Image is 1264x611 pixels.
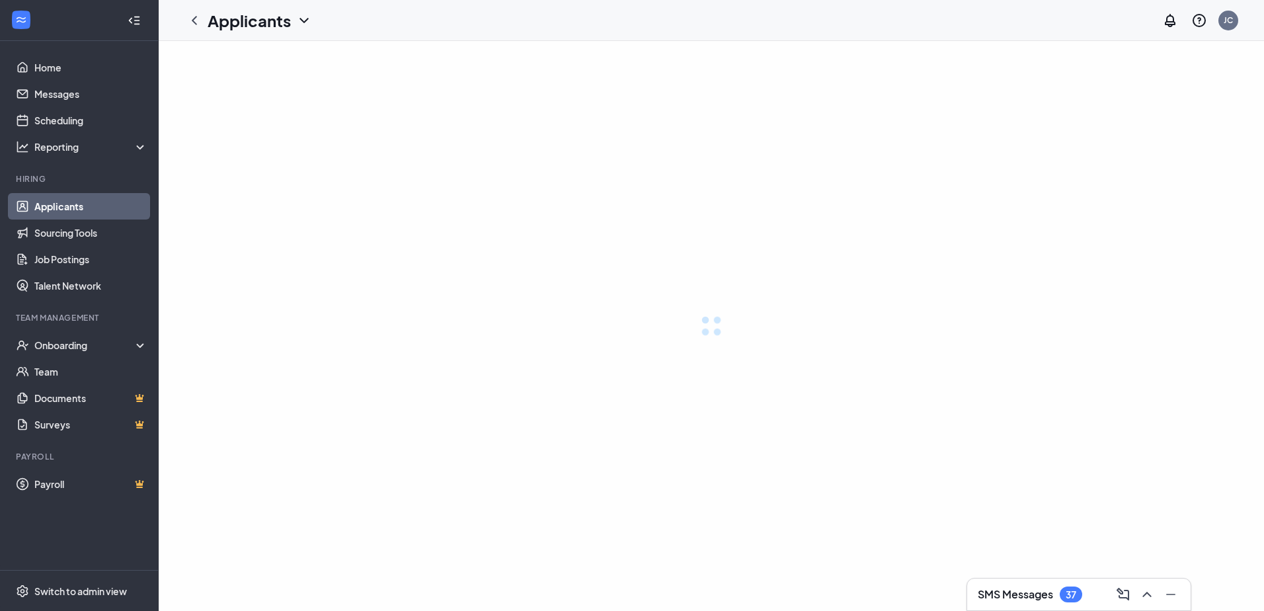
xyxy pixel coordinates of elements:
[208,9,291,32] h1: Applicants
[16,312,145,323] div: Team Management
[1115,587,1131,602] svg: ComposeMessage
[34,585,127,598] div: Switch to admin view
[34,272,147,299] a: Talent Network
[16,585,29,598] svg: Settings
[186,13,202,28] svg: ChevronLeft
[16,451,145,462] div: Payroll
[34,220,147,246] a: Sourcing Tools
[978,587,1053,602] h3: SMS Messages
[34,54,147,81] a: Home
[34,246,147,272] a: Job Postings
[1224,15,1233,26] div: JC
[16,339,29,352] svg: UserCheck
[34,385,147,411] a: DocumentsCrown
[16,140,29,153] svg: Analysis
[1066,589,1076,600] div: 37
[34,81,147,107] a: Messages
[34,107,147,134] a: Scheduling
[1163,587,1179,602] svg: Minimize
[34,193,147,220] a: Applicants
[34,358,147,385] a: Team
[15,13,28,26] svg: WorkstreamLogo
[296,13,312,28] svg: ChevronDown
[1162,13,1178,28] svg: Notifications
[34,471,147,497] a: PayrollCrown
[1111,584,1132,605] button: ComposeMessage
[34,339,148,352] div: Onboarding
[1135,584,1156,605] button: ChevronUp
[128,14,141,27] svg: Collapse
[16,173,145,184] div: Hiring
[1159,584,1180,605] button: Minimize
[34,140,148,153] div: Reporting
[1139,587,1155,602] svg: ChevronUp
[34,411,147,438] a: SurveysCrown
[1191,13,1207,28] svg: QuestionInfo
